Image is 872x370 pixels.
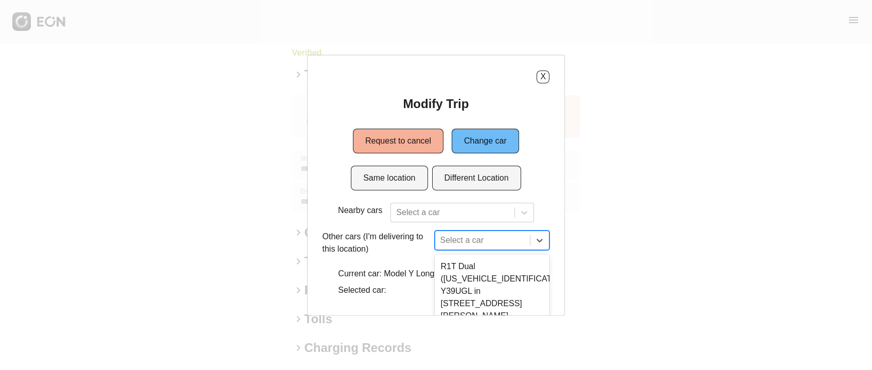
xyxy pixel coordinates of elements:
p: Other cars (I'm delivering to this location) [323,230,431,255]
p: Current car: Model Y Long Range (P98VLG in 10451) [338,267,533,279]
button: Change car [452,128,519,153]
button: X [537,70,549,83]
button: Request to cancel [353,128,443,153]
div: R1T Dual ([US_VEHICLE_IDENTIFICATION_NUMBER] Y39UGL in [STREET_ADDRESS][PERSON_NAME][US_STATE]) [435,256,550,338]
p: Nearby cars [338,204,382,216]
button: Same location [351,165,428,190]
button: Different Location [432,165,521,190]
p: Selected car: [338,284,533,296]
h2: Modify Trip [403,95,469,112]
